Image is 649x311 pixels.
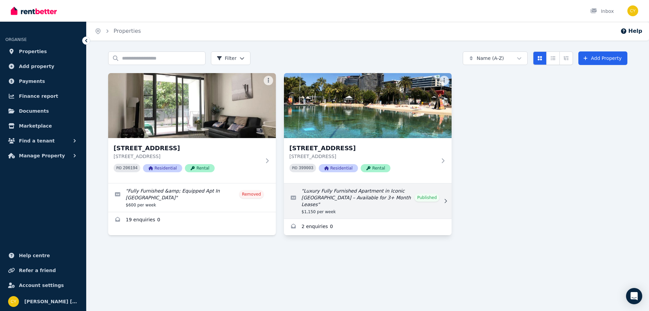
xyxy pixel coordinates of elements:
span: [PERSON_NAME] [PERSON_NAME] [24,297,78,306]
button: More options [264,76,273,85]
a: 269 Grey St, South Brisbane[STREET_ADDRESS][STREET_ADDRESS]PID 399003ResidentialRental [284,73,452,183]
a: Edit listing: Luxury Fully Furnished Apartment in Iconic Emporium Hotel Tower – Available for 3+ ... [284,183,452,219]
span: Rental [361,164,390,172]
img: 12/15-21 Mindarie Street, Lane Cove North [108,73,276,138]
span: Payments [19,77,45,85]
h3: [STREET_ADDRESS] [114,143,261,153]
span: Manage Property [19,152,65,160]
a: Enquiries for 269 Grey St, South Brisbane [284,219,452,235]
img: CHAO YI QIU [8,296,19,307]
a: Account settings [5,279,81,292]
span: Properties [19,47,47,55]
small: PID [116,166,122,170]
a: Add property [5,60,81,73]
span: Rental [185,164,215,172]
button: Manage Property [5,149,81,162]
code: 206194 [123,166,138,171]
span: Account settings [19,281,64,289]
div: Inbox [590,8,614,15]
button: Filter [211,51,250,65]
span: Finance report [19,92,58,100]
span: Filter [217,55,237,62]
span: Marketplace [19,122,52,130]
div: View options [533,51,573,65]
small: PID [292,166,297,170]
img: CHAO YI QIU [627,5,638,16]
span: Find a tenant [19,137,55,145]
span: Residential [319,164,358,172]
span: Add property [19,62,54,70]
a: Payments [5,74,81,88]
button: Help [620,27,642,35]
button: Compact list view [546,51,560,65]
a: Documents [5,104,81,118]
img: RentBetter [11,6,57,16]
a: Edit listing: Fully Furnished &amp; Equipped Apt In Lane Cove North [108,183,276,212]
span: Residential [143,164,182,172]
button: Card view [533,51,547,65]
div: Open Intercom Messenger [626,288,642,304]
p: [STREET_ADDRESS] [114,153,261,160]
span: Name (A-Z) [477,55,504,62]
span: Refer a friend [19,266,56,274]
a: Refer a friend [5,264,81,277]
a: Enquiries for 12/15-21 Mindarie Street, Lane Cove North [108,212,276,228]
button: More options [439,76,449,85]
span: ORGANISE [5,37,27,42]
a: Marketplace [5,119,81,133]
a: Finance report [5,89,81,103]
span: Documents [19,107,49,115]
nav: Breadcrumb [87,22,149,41]
a: Properties [114,28,141,34]
h3: [STREET_ADDRESS] [289,143,437,153]
button: Find a tenant [5,134,81,148]
code: 399003 [299,166,313,171]
span: Help centre [19,251,50,260]
a: Properties [5,45,81,58]
a: Add Property [578,51,627,65]
button: Expanded list view [559,51,573,65]
a: Help centre [5,249,81,262]
img: 269 Grey St, South Brisbane [284,73,452,138]
button: Name (A-Z) [463,51,528,65]
p: [STREET_ADDRESS] [289,153,437,160]
a: 12/15-21 Mindarie Street, Lane Cove North[STREET_ADDRESS][STREET_ADDRESS]PID 206194ResidentialRental [108,73,276,183]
